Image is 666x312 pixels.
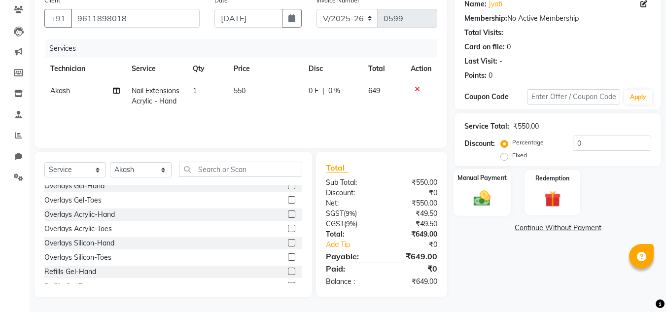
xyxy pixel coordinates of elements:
div: ₹0 [382,263,445,275]
input: Enter Offer / Coupon Code [527,89,620,104]
div: Refills Gel-Toes [44,281,93,291]
div: Total: [318,229,382,240]
div: ₹0 [392,240,445,250]
div: Refills Gel-Hand [44,267,96,277]
div: ₹550.00 [382,198,445,208]
label: Redemption [535,174,569,183]
div: Net: [318,198,382,208]
th: Service [126,58,187,80]
div: Membership: [464,13,507,24]
th: Price [228,58,303,80]
span: 550 [234,86,245,95]
th: Total [362,58,405,80]
img: _cash.svg [468,188,496,208]
div: ₹550.00 [382,177,445,188]
div: Discount: [318,188,382,198]
div: Services [45,39,445,58]
div: Last Visit: [464,56,497,67]
div: ( ) [318,208,382,219]
a: Add Tip [318,240,392,250]
div: Coupon Code [464,92,526,102]
div: Sub Total: [318,177,382,188]
div: Balance : [318,277,382,287]
div: Discount: [464,139,495,149]
div: ₹49.50 [382,219,445,229]
div: ( ) [318,219,382,229]
img: _gift.svg [539,189,566,209]
div: Overlays Acrylic-Hand [44,209,115,220]
div: Points: [464,70,487,81]
label: Percentage [512,138,544,147]
div: Service Total: [464,121,509,132]
input: Search by Name/Mobile/Email/Code [71,9,200,28]
input: Search or Scan [179,162,302,177]
div: ₹649.00 [382,277,445,287]
div: ₹649.00 [382,229,445,240]
div: ₹0 [382,188,445,198]
th: Action [405,58,437,80]
div: Paid: [318,263,382,275]
a: Continue Without Payment [456,223,659,233]
span: 0 F [309,86,318,96]
div: 0 [507,42,511,52]
div: Total Visits: [464,28,503,38]
button: +91 [44,9,72,28]
span: CGST [326,219,344,228]
div: Overlays Acrylic-Toes [44,224,112,234]
span: Akash [50,86,70,95]
div: No Active Membership [464,13,651,24]
div: Overlays Gel-Hand [44,181,105,191]
span: | [322,86,324,96]
label: Fixed [512,151,527,160]
th: Qty [187,58,228,80]
div: Payable: [318,250,382,262]
span: 649 [368,86,380,95]
span: SGST [326,209,344,218]
div: Card on file: [464,42,505,52]
div: Overlays Silicon-Toes [44,252,111,263]
div: Overlays Silicon-Hand [44,238,114,248]
div: - [499,56,502,67]
span: 1 [193,86,197,95]
span: Nail Extensions Acrylic - Hand [132,86,179,105]
div: 0 [489,70,492,81]
button: Apply [624,90,652,104]
span: 9% [346,220,355,228]
label: Manual Payment [457,173,507,182]
th: Disc [303,58,362,80]
div: ₹649.00 [382,250,445,262]
div: Overlays Gel-Toes [44,195,102,206]
span: Total [326,163,349,173]
div: ₹49.50 [382,208,445,219]
div: ₹550.00 [513,121,539,132]
th: Technician [44,58,126,80]
span: 0 % [328,86,340,96]
span: 9% [346,209,355,217]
